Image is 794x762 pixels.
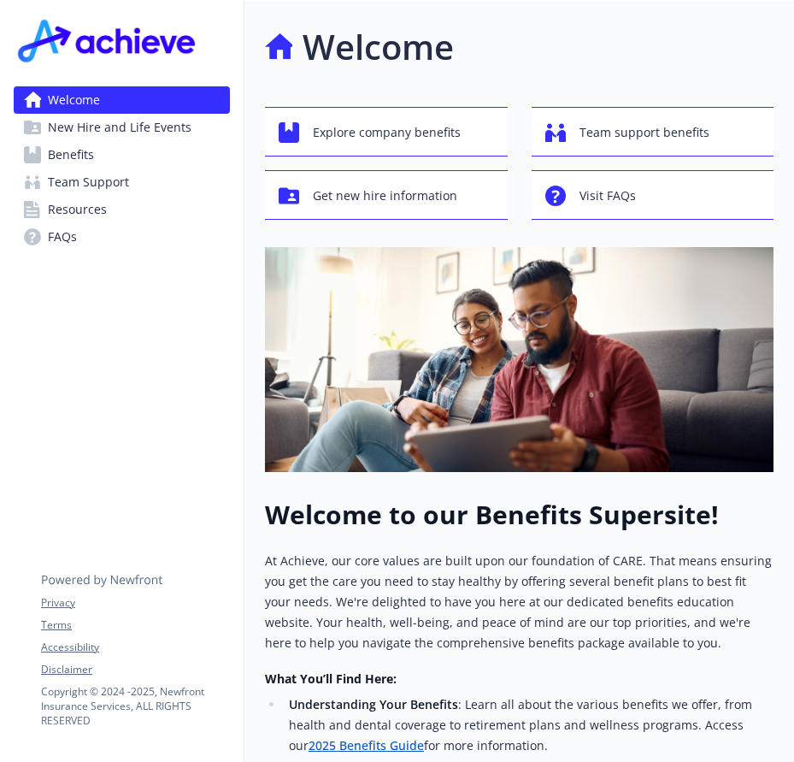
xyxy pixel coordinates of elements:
strong: Understanding Your Benefits [289,696,458,712]
a: Accessibility [41,640,229,655]
a: Terms [41,617,229,633]
a: Disclaimer [41,662,229,677]
button: Visit FAQs [532,170,774,220]
a: Resources [14,196,230,223]
button: Get new hire information [265,170,508,220]
strong: What You’ll Find Here: [265,670,397,687]
span: Team Support [48,168,129,196]
button: Team support benefits [532,107,774,157]
span: Explore company benefits [313,116,461,149]
button: Explore company benefits [265,107,508,157]
span: Get new hire information [313,180,457,212]
h1: Welcome to our Benefits Supersite! [265,499,773,530]
li: : Learn all about the various benefits we offer, from health and dental coverage to retirement pl... [284,694,773,756]
span: Benefits [48,141,94,168]
h1: Welcome [303,21,454,73]
span: Resources [48,196,107,223]
span: Team support benefits [579,116,709,149]
img: overview page banner [265,247,773,472]
a: Benefits [14,141,230,168]
p: Copyright © 2024 - 2025 , Newfront Insurance Services, ALL RIGHTS RESERVED [41,684,229,728]
a: 2025 Benefits Guide [309,737,424,753]
span: Visit FAQs [579,180,636,212]
a: New Hire and Life Events [14,114,230,141]
a: FAQs [14,223,230,251]
a: Welcome [14,86,230,114]
a: Team Support [14,168,230,196]
span: New Hire and Life Events [48,114,191,141]
span: Welcome [48,86,100,114]
span: FAQs [48,223,77,251]
p: At Achieve, our core values are built upon our foundation of CARE. That means ensuring you get th... [265,551,773,653]
a: Privacy [41,595,229,611]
